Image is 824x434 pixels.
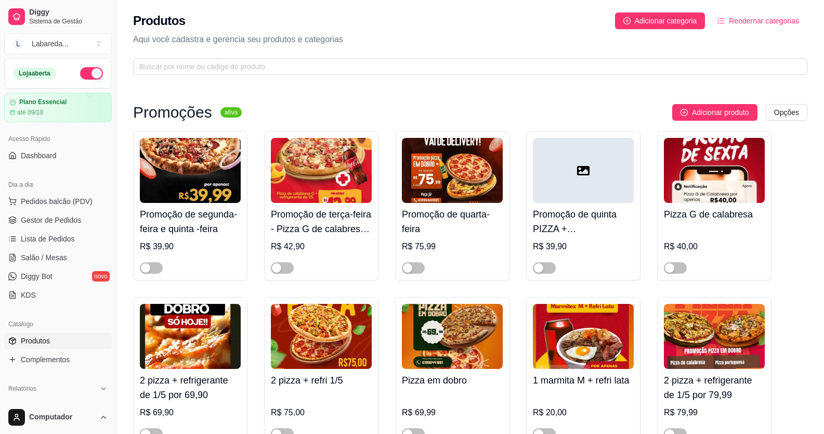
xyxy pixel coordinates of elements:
[4,193,112,210] button: Pedidos balcão (PDV)
[4,287,112,303] a: KDS
[766,104,807,121] button: Opções
[271,406,372,419] div: R$ 75,00
[709,12,807,29] button: Reodernar categorias
[4,249,112,266] a: Salão / Mesas
[271,373,372,388] h4: 2 pizza + refri 1/5
[140,240,241,253] div: R$ 39,90
[664,138,765,203] img: product-image
[402,240,503,253] div: R$ 75,99
[635,15,697,27] span: Adicionar categoria
[4,397,112,414] a: Relatórios de vendas
[220,107,242,118] sup: ativa
[19,98,67,106] article: Plano Essencial
[623,17,631,24] span: plus-circle
[402,406,503,419] div: R$ 69,99
[271,138,372,203] img: product-image
[271,240,372,253] div: R$ 42,90
[664,373,765,402] h4: 2 pizza + refrigerante de 1/5 por 79,99
[140,406,241,419] div: R$ 69,90
[4,316,112,333] div: Catálogo
[681,109,688,116] span: plus-circle
[21,215,81,225] span: Gestor de Pedidos
[140,373,241,402] h4: 2 pizza + refrigerante de 1/5 por 69,90
[21,290,36,300] span: KDS
[140,304,241,369] img: product-image
[664,240,765,253] div: R$ 40,00
[533,373,634,388] h4: 1 marmita M + refri lata
[29,413,95,422] span: Computador
[4,147,112,164] a: Dashboard
[21,196,93,207] span: Pedidos balcão (PDV)
[402,373,503,388] h4: Pizza em dobro
[533,240,634,253] div: R$ 39,90
[271,304,372,369] img: product-image
[774,107,799,118] span: Opções
[139,61,793,72] input: Buscar por nome ou código do produto
[4,33,112,54] button: Select a team
[402,304,503,369] img: product-image
[4,405,112,430] button: Computador
[4,351,112,368] a: Complementos
[21,150,57,161] span: Dashboard
[13,68,56,79] div: Loja aberta
[4,4,112,29] a: DiggySistema de Gestão
[4,231,112,247] a: Lista de Pedidos
[133,33,807,46] p: Aqui você cadastra e gerencia seu produtos e categorias
[21,336,50,346] span: Produtos
[21,400,89,411] span: Relatórios de vendas
[664,207,765,222] h4: Pizza G de calabresa
[17,108,43,117] article: até 09/10
[402,207,503,236] h4: Promoção de quarta-feira
[140,138,241,203] img: product-image
[615,12,705,29] button: Adicionar categoria
[271,207,372,236] h4: Promoção de terça-feira - Pizza G de calabresa + refrigerante de 1/5
[13,39,23,49] span: L
[21,271,53,282] span: Diggy Bot
[664,406,765,419] div: R$ 79,99
[717,17,725,24] span: ordered-list
[692,107,749,118] span: Adicionar produto
[4,176,112,193] div: Dia a dia
[402,138,503,203] img: product-image
[80,67,103,80] button: Alterar Status
[21,234,75,244] span: Lista de Pedidos
[29,8,108,17] span: Diggy
[29,17,108,25] span: Sistema de Gestão
[4,268,112,285] a: Diggy Botnovo
[32,39,69,49] div: Labareda ...
[4,212,112,228] a: Gestor de Pedidos
[21,354,70,365] span: Complementos
[672,104,757,121] button: Adicionar produto
[729,15,799,27] span: Reodernar categorias
[4,333,112,349] a: Produtos
[21,252,67,263] span: Salão / Mesas
[664,304,765,369] img: product-image
[133,106,212,119] h3: Promoções
[4,131,112,147] div: Acesso Rápido
[4,93,112,122] a: Plano Essencialaté 09/10
[133,12,186,29] h2: Produtos
[533,207,634,236] h4: Promoção de quinta PIZZA + REFRIGERANTE 1/5
[140,207,241,236] h4: Promoção de segunda-feira e quinta -feira
[533,304,634,369] img: product-image
[533,406,634,419] div: R$ 20,00
[8,385,36,393] span: Relatórios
